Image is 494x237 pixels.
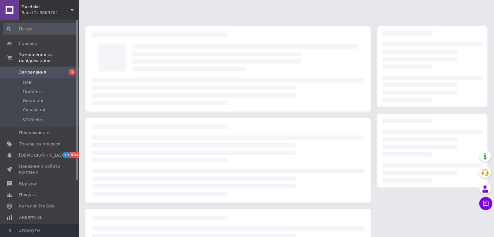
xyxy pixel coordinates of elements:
[19,192,37,198] span: Покупці
[3,23,77,35] input: Пошук
[19,130,51,136] span: Повідомлення
[21,4,70,10] span: Facebike
[19,69,46,75] span: Замовлення
[19,214,42,220] span: Аналітика
[21,10,79,16] div: Ваш ID: 3889281
[69,69,75,75] span: 1
[62,152,70,158] span: 13
[70,152,81,158] span: 99+
[19,52,79,64] span: Замовлення та повідомлення
[19,181,36,187] span: Відгуки
[23,79,32,85] span: Нові
[23,107,45,113] span: Скасовані
[23,98,43,104] span: Виконані
[19,152,68,158] span: [DEMOGRAPHIC_DATA]
[479,197,492,210] button: Чат з покупцем
[19,203,54,209] span: Каталог ProSale
[19,141,61,147] span: Товари та послуги
[19,163,61,175] span: Показники роботи компанії
[23,89,43,95] span: Прийняті
[23,117,44,122] span: Оплачені
[19,41,37,47] span: Головна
